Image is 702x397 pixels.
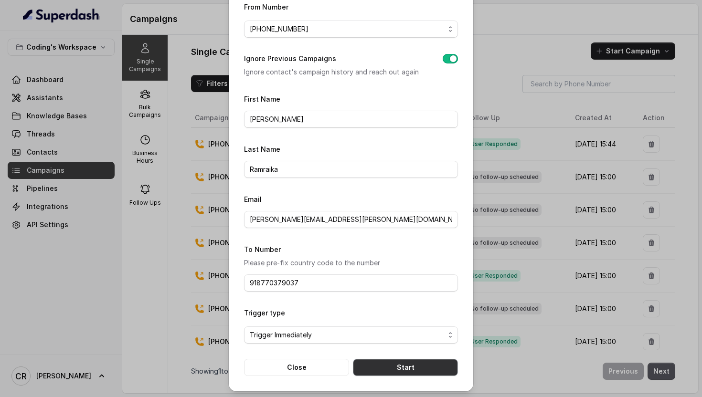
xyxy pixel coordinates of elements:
label: To Number [244,245,281,253]
p: Please pre-fix country code to the number [244,257,458,269]
button: [PHONE_NUMBER] [244,21,458,38]
p: Ignore contact's campaign history and reach out again [244,66,427,78]
label: Ignore Previous Campaigns [244,53,336,64]
label: From Number [244,3,288,11]
button: Trigger Immediately [244,326,458,344]
span: [PHONE_NUMBER] [250,23,445,35]
label: First Name [244,95,280,103]
label: Email [244,195,262,203]
span: Trigger Immediately [250,329,445,341]
label: Trigger type [244,309,285,317]
button: Start [353,359,458,376]
label: Last Name [244,145,280,153]
button: Close [244,359,349,376]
